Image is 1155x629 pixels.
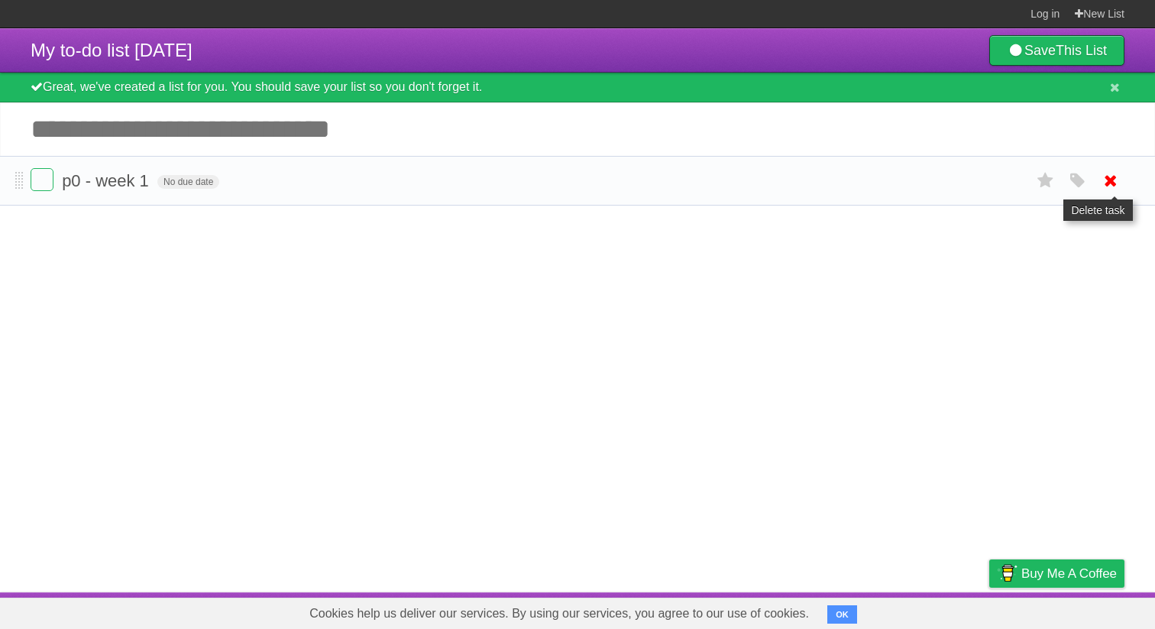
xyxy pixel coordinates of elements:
a: Suggest a feature [1028,596,1124,625]
a: Terms [917,596,951,625]
span: Cookies help us deliver our services. By using our services, you agree to our use of cookies. [294,598,824,629]
span: No due date [157,175,219,189]
a: About [786,596,818,625]
span: Buy me a coffee [1021,560,1117,587]
span: p0 - week 1 [62,171,153,190]
img: Buy me a coffee [997,560,1017,586]
label: Star task [1031,168,1060,193]
label: Done [31,168,53,191]
a: SaveThis List [989,35,1124,66]
a: Buy me a coffee [989,559,1124,588]
a: Privacy [969,596,1009,625]
button: OK [827,605,857,624]
span: My to-do list [DATE] [31,40,192,60]
b: This List [1056,43,1107,58]
a: Developers [836,596,898,625]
